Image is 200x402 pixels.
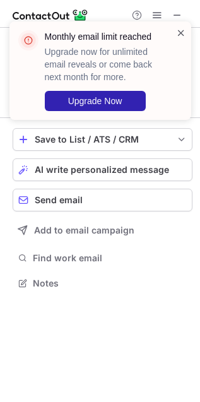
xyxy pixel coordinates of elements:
[35,195,83,205] span: Send email
[35,165,169,175] span: AI write personalized message
[68,96,122,106] span: Upgrade Now
[13,219,192,242] button: Add to email campaign
[13,189,192,211] button: Send email
[13,275,192,292] button: Notes
[33,278,187,289] span: Notes
[18,30,38,50] img: error
[13,249,192,267] button: Find work email
[34,225,134,235] span: Add to email campaign
[13,158,192,181] button: AI write personalized message
[33,252,187,264] span: Find work email
[45,30,161,43] header: Monthly email limit reached
[13,8,88,23] img: ContactOut v5.3.10
[45,91,146,111] button: Upgrade Now
[45,45,161,83] p: Upgrade now for unlimited email reveals or come back next month for more.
